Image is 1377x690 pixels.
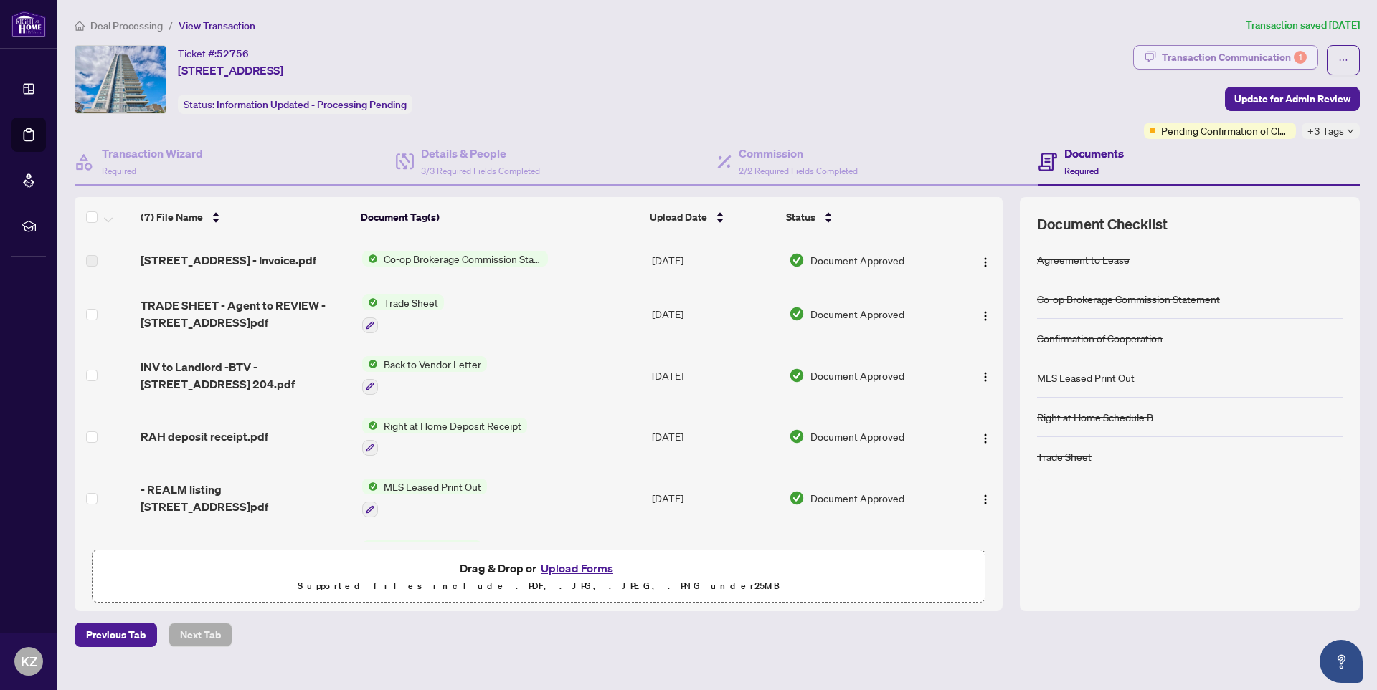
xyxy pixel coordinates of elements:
[362,540,378,556] img: Status Icon
[1161,123,1290,138] span: Pending Confirmation of Closing
[646,345,783,406] td: [DATE]
[378,356,487,372] span: Back to Vendor Letter
[650,209,707,225] span: Upload Date
[362,479,487,517] button: Status IconMLS Leased Print Out
[102,145,203,162] h4: Transaction Wizard
[980,371,991,383] img: Logo
[75,21,85,31] span: home
[362,294,444,333] button: Status IconTrade Sheet
[102,166,136,176] span: Required
[974,302,997,325] button: Logo
[362,294,378,310] img: Status Icon
[980,433,991,444] img: Logo
[974,487,997,509] button: Logo
[1320,640,1363,683] button: Open asap
[646,467,783,529] td: [DATE]
[974,364,997,387] button: Logo
[362,251,378,267] img: Status Icon
[780,197,950,237] th: Status
[169,17,173,34] li: /
[141,481,351,515] span: - REALM listing [STREET_ADDRESS]pdf
[178,62,283,79] span: [STREET_ADDRESS]
[93,550,985,603] span: Drag & Drop orUpload FormsSupported files include .PDF, .JPG, .JPEG, .PNG under25MB
[355,197,644,237] th: Document Tag(s)
[217,98,407,111] span: Information Updated - Processing Pending
[810,306,904,322] span: Document Approved
[141,297,351,331] span: TRADE SHEET - Agent to REVIEW - [STREET_ADDRESS]pdf
[378,418,527,433] span: Right at Home Deposit Receipt
[1294,51,1307,64] div: 1
[646,406,783,468] td: [DATE]
[1037,449,1092,464] div: Trade Sheet
[536,559,617,578] button: Upload Forms
[362,356,487,395] button: Status IconBack to Vendor Letter
[1338,55,1348,65] span: ellipsis
[1037,370,1135,385] div: MLS Leased Print Out
[646,529,783,590] td: [DATE]
[421,166,540,176] span: 3/3 Required Fields Completed
[810,368,904,383] span: Document Approved
[217,47,249,60] span: 52756
[141,428,268,445] span: RAH deposit receipt.pdf
[75,623,157,647] button: Previous Tab
[1037,330,1163,346] div: Confirmation of Cooperation
[810,252,904,268] span: Document Approved
[378,251,548,267] span: Co-op Brokerage Commission Statement
[810,428,904,444] span: Document Approved
[362,479,378,494] img: Status Icon
[980,310,991,322] img: Logo
[1162,46,1307,69] div: Transaction Communication
[1037,214,1168,234] span: Document Checklist
[135,197,355,237] th: (7) File Name
[362,418,527,456] button: Status IconRight at Home Deposit Receipt
[789,490,805,506] img: Document Status
[378,540,482,556] span: Agreement to Lease
[1037,409,1153,425] div: Right at Home Schedule B
[980,494,991,505] img: Logo
[178,45,249,62] div: Ticket #:
[378,294,444,310] span: Trade Sheet
[1225,87,1360,111] button: Update for Admin Review
[362,540,557,579] button: Status IconAgreement to Lease
[1064,145,1124,162] h4: Documents
[739,145,858,162] h4: Commission
[362,251,548,267] button: Status IconCo-op Brokerage Commission Statement
[1307,123,1344,139] span: +3 Tags
[141,251,316,269] span: [STREET_ADDRESS] - Invoice.pdf
[179,19,255,32] span: View Transaction
[1037,291,1220,307] div: Co-op Brokerage Commission Statement
[789,368,805,383] img: Document Status
[1246,17,1360,34] article: Transaction saved [DATE]
[75,46,166,113] img: IMG-C12364934_1.jpg
[362,418,378,433] img: Status Icon
[90,19,163,32] span: Deal Processing
[141,358,351,393] span: INV to Landlord -BTV - [STREET_ADDRESS] 204.pdf
[786,209,815,225] span: Status
[789,252,805,268] img: Document Status
[1347,128,1354,135] span: down
[421,145,540,162] h4: Details & People
[101,578,976,595] p: Supported files include .PDF, .JPG, .JPEG, .PNG under 25 MB
[789,306,805,322] img: Document Status
[739,166,858,176] span: 2/2 Required Fields Completed
[644,197,780,237] th: Upload Date
[646,283,783,345] td: [DATE]
[1234,87,1350,110] span: Update for Admin Review
[810,490,904,506] span: Document Approved
[11,11,46,37] img: logo
[646,237,783,283] td: [DATE]
[86,623,146,646] span: Previous Tab
[378,479,487,494] span: MLS Leased Print Out
[21,651,37,671] span: KZ
[974,249,997,272] button: Logo
[1133,45,1318,70] button: Transaction Communication1
[1037,251,1130,267] div: Agreement to Lease
[460,559,617,578] span: Drag & Drop or
[169,623,232,647] button: Next Tab
[141,209,203,225] span: (7) File Name
[1064,166,1099,176] span: Required
[974,425,997,448] button: Logo
[178,95,412,114] div: Status:
[362,356,378,372] img: Status Icon
[789,428,805,444] img: Document Status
